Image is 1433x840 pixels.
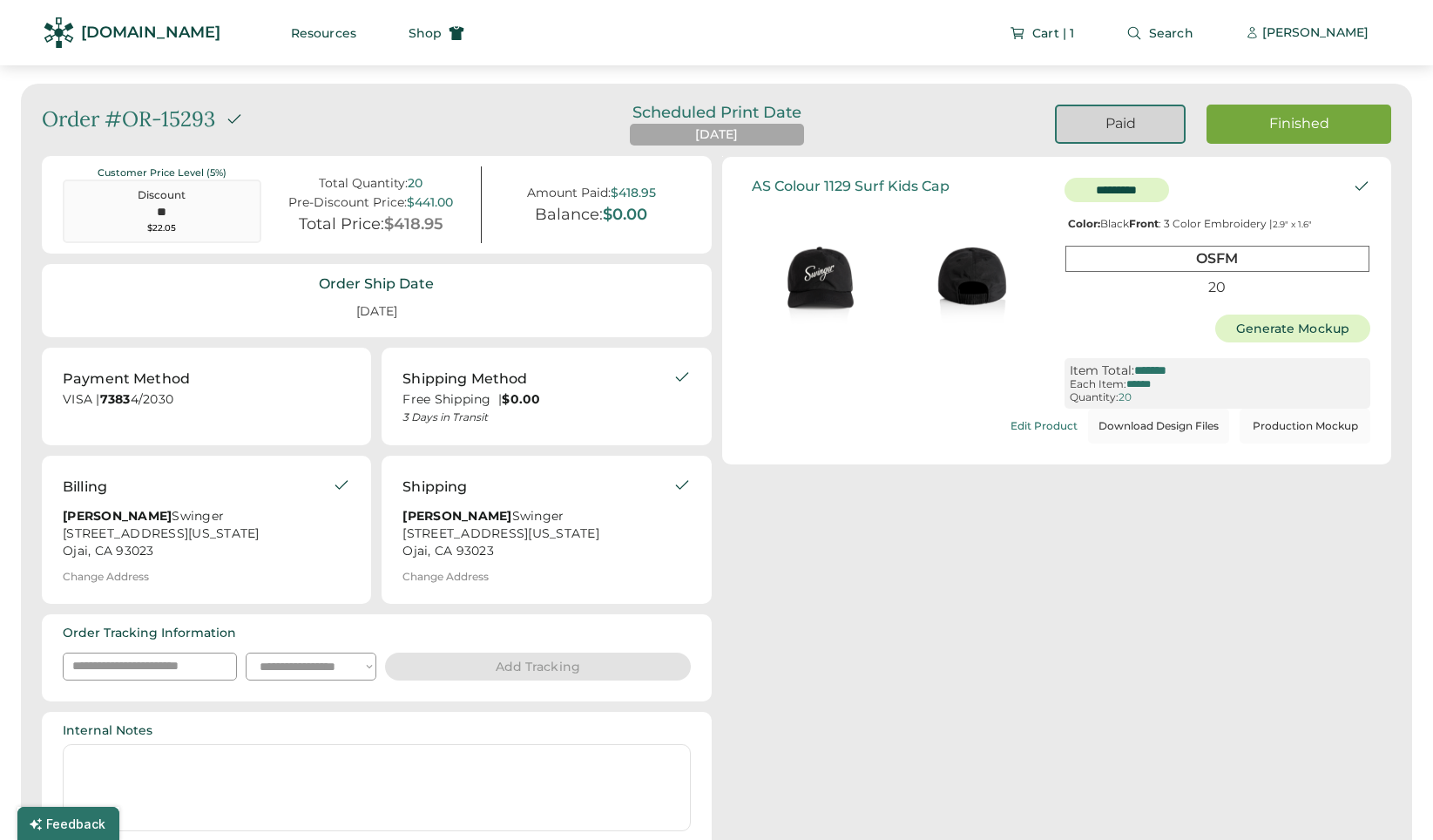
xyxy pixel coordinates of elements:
[299,215,384,234] div: Total Price:
[319,176,408,191] div: Total Quantity:
[896,201,1048,354] img: generate-image
[608,105,826,120] div: Scheduled Print Date
[611,186,656,200] div: $418.95
[502,391,540,407] strong: $0.00
[63,508,172,524] strong: [PERSON_NAME]
[44,17,74,48] img: Rendered Logo - Screens
[1070,378,1126,390] div: Each Item:
[1032,27,1074,39] span: Cart | 1
[407,195,453,210] div: $441.00
[63,166,261,180] div: Customer Price Level (5%)
[1065,218,1370,230] div: Black : 3 Color Embroidery |
[388,16,485,51] button: Shop
[989,16,1095,51] button: Cart | 1
[1070,391,1119,403] div: Quantity:
[63,571,149,583] div: Change Address
[270,16,377,51] button: Resources
[319,274,434,294] div: Order Ship Date
[1273,219,1312,230] font: 2.9" x 1.6"
[100,391,131,407] strong: 7383
[1129,217,1159,230] strong: Front
[1011,420,1078,432] div: Edit Product
[1215,315,1371,342] button: Generate Mockup
[402,571,489,583] div: Change Address
[527,186,611,200] div: Amount Paid:
[535,206,603,225] div: Balance:
[1227,114,1370,133] div: Finished
[63,508,333,560] div: Swinger [STREET_ADDRESS][US_STATE] Ojai, CA 93023
[63,369,190,390] div: Payment Method
[42,105,215,134] div: Order #OR-15293
[695,126,738,144] div: [DATE]
[1119,391,1132,403] div: 20
[335,296,418,328] div: [DATE]
[408,176,422,191] div: 20
[1262,24,1369,42] div: [PERSON_NAME]
[603,206,647,225] div: $0.00
[402,508,511,524] strong: [PERSON_NAME]
[63,391,350,413] div: VISA | 4/2030
[75,222,249,234] div: $22.05
[743,201,896,354] img: generate-image
[1070,363,1134,378] div: Item Total:
[402,369,527,390] div: Shipping Method
[81,22,220,44] div: [DOMAIN_NAME]
[63,625,236,642] div: Order Tracking Information
[1105,16,1214,51] button: Search
[402,508,673,560] div: Swinger [STREET_ADDRESS][US_STATE] Ojai, CA 93023
[384,215,443,234] div: $418.95
[402,410,673,424] div: 3 Days in Transit
[1065,275,1369,299] div: 20
[402,391,673,409] div: Free Shipping |
[1068,217,1100,230] strong: Color:
[288,195,407,210] div: Pre-Discount Price:
[63,722,152,740] div: Internal Notes
[385,653,691,681] button: Add Tracking
[752,178,950,194] div: AS Colour 1129 Surf Kids Cap
[1088,409,1229,444] button: Download Design Files
[1065,246,1369,271] div: OSFM
[1149,27,1193,39] span: Search
[409,27,442,39] span: Shop
[63,477,107,498] div: Billing
[75,188,249,203] div: Discount
[1350,762,1425,837] iframe: Front Chat
[1078,114,1163,133] div: Paid
[402,477,467,498] div: Shipping
[1240,409,1370,444] button: Production Mockup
